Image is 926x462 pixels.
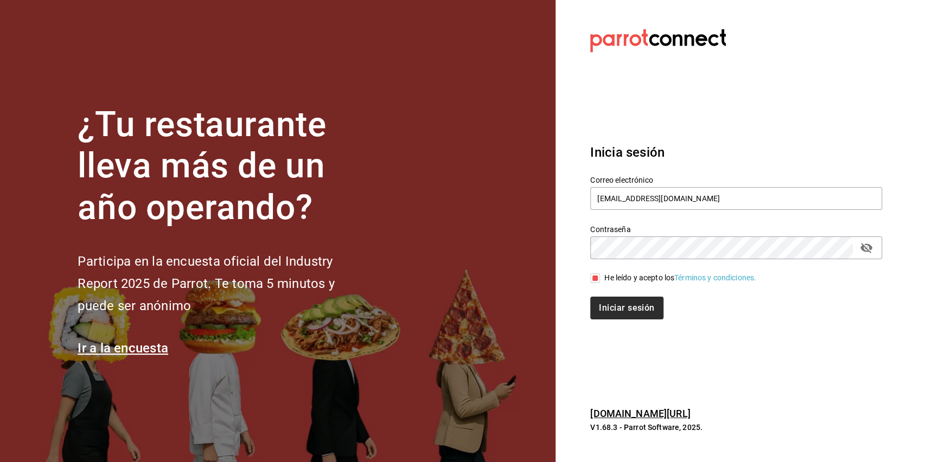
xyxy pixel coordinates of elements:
[590,422,882,433] p: V1.68.3 - Parrot Software, 2025.
[590,408,690,419] a: [DOMAIN_NAME][URL]
[78,104,371,229] h1: ¿Tu restaurante lleva más de un año operando?
[590,297,663,319] button: Iniciar sesión
[590,225,882,233] label: Contraseña
[674,273,756,282] a: Términos y condiciones.
[590,187,882,210] input: Ingresa tu correo electrónico
[590,143,882,162] h3: Inicia sesión
[604,272,756,284] div: He leído y acepto los
[590,176,882,183] label: Correo electrónico
[78,251,371,317] h2: Participa en la encuesta oficial del Industry Report 2025 de Parrot. Te toma 5 minutos y puede se...
[78,341,168,356] a: Ir a la encuesta
[857,239,876,257] button: passwordField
